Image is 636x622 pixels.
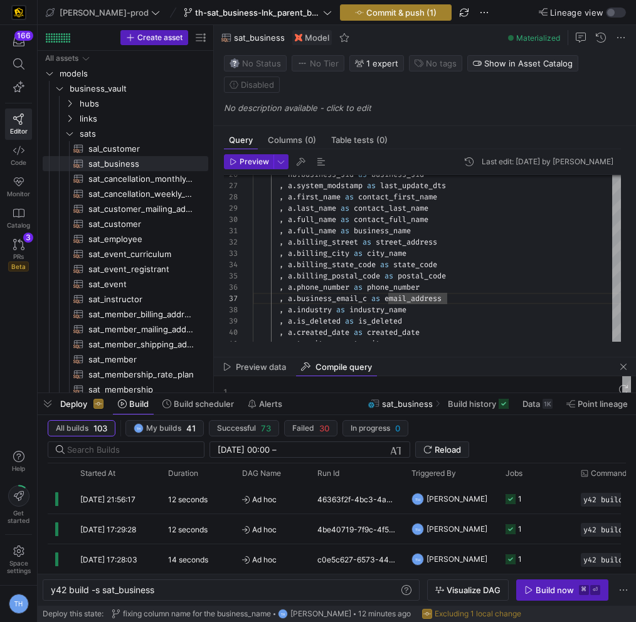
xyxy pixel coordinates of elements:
[186,423,196,433] span: 41
[288,192,292,202] span: a
[9,594,29,614] div: TH
[43,66,208,81] div: Press SPACE to select this row.
[297,327,349,337] span: created_date
[123,609,271,618] span: fixing column name for the business_name
[336,305,345,315] span: as
[354,339,415,349] span: territory_name
[292,305,297,315] span: .
[297,248,349,258] span: billing_city
[43,292,208,307] a: sat_instructor​​​​​​​​​​
[297,181,363,191] span: system_modstamp
[56,424,88,433] span: All builds
[367,248,406,258] span: city_name
[88,382,194,397] span: sat_membership​​​​​​​​​​
[292,424,314,433] span: Failed
[292,214,297,224] span: .
[5,2,32,23] a: https://storage.googleapis.com/y42-prod-data-exchange/images/uAsz27BndGEK0hZWDFeOjoxA7jCwgK9jE472...
[367,327,420,337] span: created_date
[341,214,349,224] span: as
[224,154,273,169] button: Preview
[5,445,32,478] button: Help
[516,33,560,43] span: Materialized
[5,108,32,140] a: Editor
[288,282,292,292] span: a
[448,399,496,409] span: Build history
[217,424,256,433] span: Successful
[292,203,297,213] span: .
[518,484,522,514] div: 1
[43,171,208,186] div: Press SPACE to select this row.
[278,609,288,619] div: TH
[310,544,404,574] div: c0e5c627-6573-4418-82d9-1b91897471fc
[484,58,573,68] span: Show in Asset Catalog
[137,33,183,42] span: Create asset
[279,248,284,258] span: ,
[224,259,238,270] div: 34
[5,480,32,529] button: Getstarted
[43,156,208,171] div: Press SPACE to select this row.
[43,261,208,277] a: sat_event_registrant​​​​​​​​​​
[242,515,302,544] span: Ad hoc
[354,327,363,337] span: as
[80,469,115,478] span: Started At
[297,316,341,326] span: is_deleted
[43,81,208,96] div: Press SPACE to select this row.
[349,55,404,71] button: 1 expert
[88,367,194,382] span: sat_membership_rate_plan​​​​​​​​​​
[409,55,462,71] button: No tags
[340,4,452,21] button: Commit & push (1)
[292,192,297,202] span: .
[426,58,457,68] span: No tags
[292,181,297,191] span: .
[70,82,206,96] span: business_vault
[284,420,337,436] button: Failed30
[224,248,238,259] div: 33
[224,327,238,338] div: 40
[134,423,144,433] div: TH
[279,237,284,247] span: ,
[590,585,600,595] kbd: ⏎
[358,192,437,202] span: contact_first_name
[292,260,297,270] span: .
[288,293,292,303] span: a
[292,271,297,281] span: .
[279,226,284,236] span: ,
[354,203,428,213] span: contact_last_name
[80,112,206,126] span: links
[43,216,208,231] a: sat_customer​​​​​​​​​​
[88,202,194,216] span: sat_customer_mailing_address​​​​​​​​​​
[427,484,487,514] span: [PERSON_NAME]
[43,382,208,397] a: sat_membership​​​​​​​​​​
[88,262,194,277] span: sat_event_registrant​​​​​​​​​​
[11,465,26,472] span: Help
[60,8,149,18] span: [PERSON_NAME]-prod
[367,181,376,191] span: as
[234,33,285,43] span: sat_business
[224,203,238,214] div: 29
[88,217,194,231] span: sat_customer​​​​​​​​​​
[292,339,297,349] span: .
[279,293,284,303] span: ,
[279,305,284,315] span: ,
[5,540,32,580] a: Spacesettings
[43,382,208,397] div: Press SPACE to select this row.
[224,55,287,71] button: No statusNo Status
[43,156,208,171] a: sat_business​​​​​​​​​​
[345,316,354,326] span: as
[67,445,194,455] input: Search Builds
[242,485,302,514] span: Ad hoc
[195,8,321,18] span: th-sat_business-lnk_parent_business
[367,282,420,292] span: phone_number
[43,277,208,292] div: Press SPACE to select this row.
[288,226,292,236] span: a
[14,31,33,41] div: 166
[297,293,367,303] span: business_email_c
[224,180,238,191] div: 27
[88,322,194,337] span: sat_member_mailing_address​​​​​​​​​​
[43,126,208,141] div: Press SPACE to select this row.
[80,97,206,111] span: hubs
[7,559,31,574] span: Space settings
[279,214,284,224] span: ,
[43,367,208,382] div: Press SPACE to select this row.
[5,591,32,617] button: TH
